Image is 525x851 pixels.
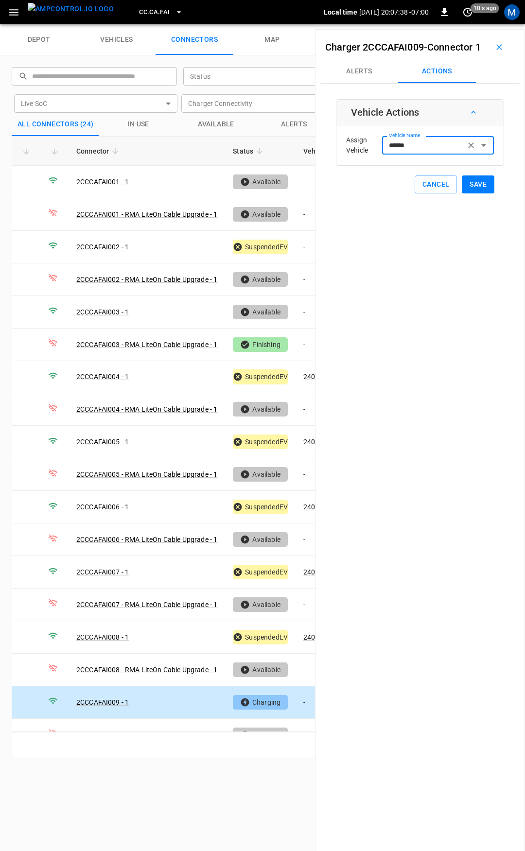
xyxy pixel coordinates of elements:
[296,263,348,296] td: -
[233,174,288,189] div: Available
[76,373,129,381] a: 2CCCAFAI004 - 1
[177,113,255,136] button: Available
[76,568,129,576] a: 2CCCAFAI007 - 1
[100,113,177,136] button: in use
[156,24,233,55] a: connectors
[76,276,217,283] a: 2CCCAFAI002 - RMA LiteOn Cable Upgrade - 1
[233,305,288,319] div: Available
[389,132,420,139] label: Vehicle Name
[76,470,217,478] a: 2CCCAFAI005 - RMA LiteOn Cable Upgrade - 1
[296,393,348,426] td: -
[303,145,340,157] span: Vehicle
[233,630,288,644] div: SuspendedEV
[76,536,217,543] a: 2CCCAFAI006 - RMA LiteOn Cable Upgrade - 1
[324,7,357,17] p: Local time
[477,139,490,152] button: Open
[303,503,327,511] a: 240497
[296,654,348,686] td: -
[233,145,266,157] span: Status
[76,405,217,413] a: 2CCCAFAI004 - RMA LiteOn Cable Upgrade - 1
[303,633,327,641] a: 240501
[303,568,327,576] a: 240506
[76,731,217,739] a: 2CCCAFAI009 - RMA LiteOn Cable Upgrade - 1
[296,458,348,491] td: -
[471,3,499,13] span: 10 s ago
[303,438,327,446] a: 240500
[12,113,100,136] button: All Connectors (24)
[233,565,288,579] div: SuspendedEV
[233,24,311,55] a: map
[296,231,348,263] td: -
[233,500,288,514] div: SuspendedEV
[296,166,348,198] td: -
[233,597,288,612] div: Available
[233,272,288,287] div: Available
[233,402,288,417] div: Available
[233,240,288,254] div: SuspendedEV
[351,104,419,120] h6: Vehicle Actions
[76,503,129,511] a: 2CCCAFAI006 - 1
[233,337,288,352] div: Finishing
[296,589,348,621] td: -
[296,296,348,329] td: -
[296,719,348,751] td: -
[76,145,122,157] span: Connector
[415,175,457,193] button: Cancel
[462,175,494,193] button: Save
[296,198,348,231] td: -
[504,4,520,20] div: profile-icon
[233,728,288,742] div: Available
[28,3,114,15] img: ampcontrol.io logo
[76,601,217,608] a: 2CCCAFAI007 - RMA LiteOn Cable Upgrade - 1
[76,666,217,674] a: 2CCCAFAI008 - RMA LiteOn Cable Upgrade - 1
[359,7,429,17] p: [DATE] 20:07:38 -07:00
[325,39,481,55] h6: -
[427,41,481,53] a: Connector 1
[233,467,288,482] div: Available
[464,139,478,152] button: Clear
[303,373,327,381] a: 240496
[233,369,288,384] div: SuspendedEV
[76,633,129,641] a: 2CCCAFAI008 - 1
[296,523,348,556] td: -
[76,210,217,218] a: 2CCCAFAI001 - RMA LiteOn Cable Upgrade - 1
[76,438,129,446] a: 2CCCAFAI005 - 1
[78,24,156,55] a: vehicles
[233,695,288,710] div: Charging
[320,60,520,83] div: Connectors submenus tabs
[233,662,288,677] div: Available
[139,7,170,18] span: CC.CA.FAI
[296,686,348,719] td: -
[320,60,398,83] button: Alerts
[255,113,333,136] button: Alerts
[398,60,476,83] button: Actions
[76,698,129,706] a: 2CCCAFAI009 - 1
[233,434,288,449] div: SuspendedEV
[233,207,288,222] div: Available
[76,341,217,348] a: 2CCCAFAI003 - RMA LiteOn Cable Upgrade - 1
[76,243,129,251] a: 2CCCAFAI002 - 1
[76,178,129,186] a: 2CCCAFAI001 - 1
[233,532,288,547] div: Available
[296,329,348,361] td: -
[460,4,475,20] button: set refresh interval
[135,3,186,22] button: CC.CA.FAI
[76,308,129,316] a: 2CCCAFAI003 - 1
[325,41,424,53] a: Charger 2CCCAFAI009
[346,135,382,156] p: Assign Vehicle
